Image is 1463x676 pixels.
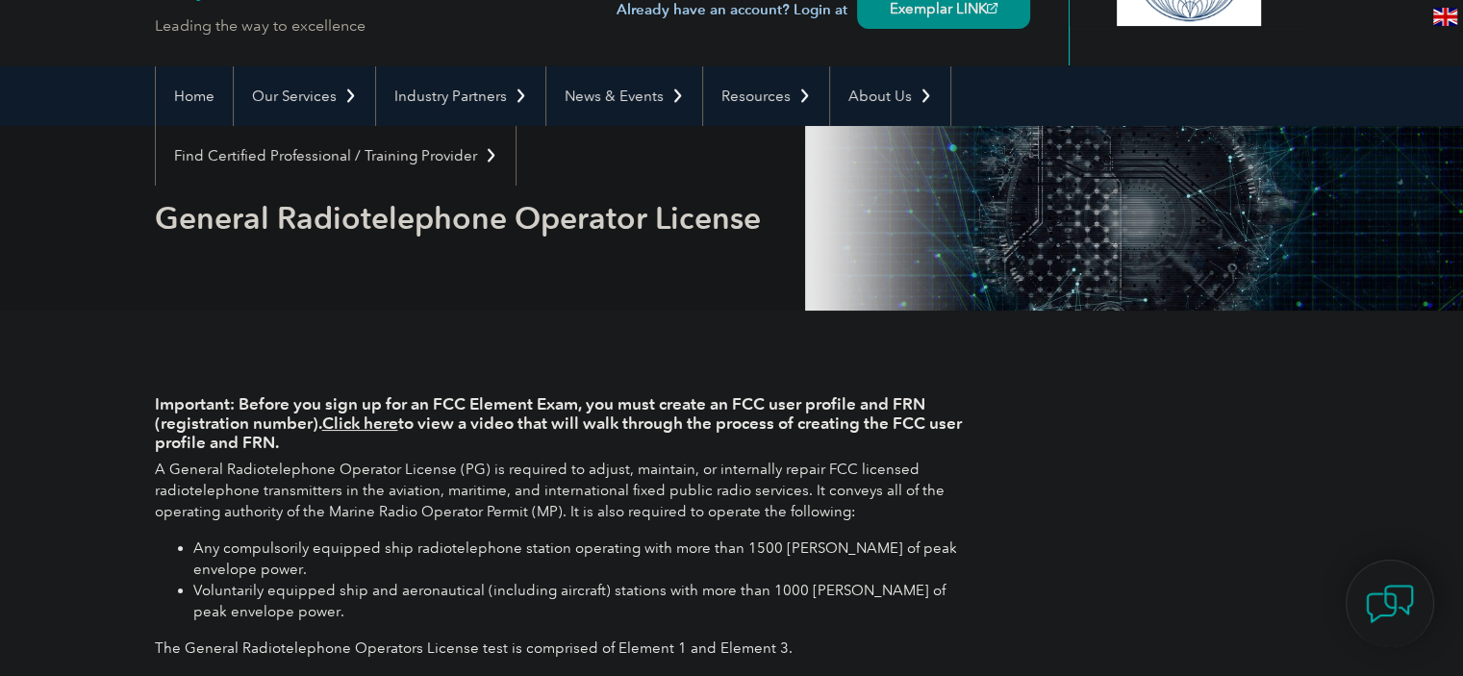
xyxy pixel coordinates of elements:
h4: Important: Before you sign up for an FCC Element Exam, you must create an FCC user profile and FR... [155,394,963,452]
a: Click here [322,413,398,433]
a: Home [156,66,233,126]
a: Resources [703,66,829,126]
li: Voluntarily equipped ship and aeronautical (including aircraft) stations with more than 1000 [PER... [193,580,963,622]
a: Find Certified Professional / Training Provider [156,126,516,186]
h2: General Radiotelephone Operator License [155,203,963,234]
img: contact-chat.png [1366,580,1414,628]
a: Industry Partners [376,66,545,126]
a: News & Events [546,66,702,126]
p: A General Radiotelephone Operator License (PG) is required to adjust, maintain, or internally rep... [155,459,963,522]
img: open_square.png [987,3,997,13]
p: The General Radiotelephone Operators License test is comprised of Element 1 and Element 3. [155,638,963,659]
p: Leading the way to excellence [155,15,366,37]
img: en [1433,8,1457,26]
a: Our Services [234,66,375,126]
li: Any compulsorily equipped ship radiotelephone station operating with more than 1500 [PERSON_NAME]... [193,538,963,580]
a: About Us [830,66,950,126]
